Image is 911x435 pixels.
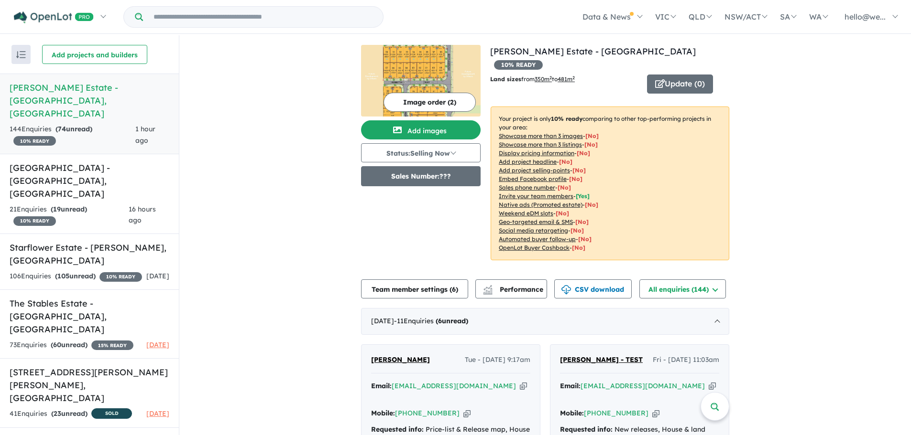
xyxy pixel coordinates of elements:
h5: [PERSON_NAME] Estate - [GEOGRAPHIC_DATA] , [GEOGRAPHIC_DATA] [10,81,169,120]
span: [PERSON_NAME] - TEST [560,355,643,364]
p: Your project is only comparing to other top-performing projects in your area: - - - - - - - - - -... [491,106,729,260]
button: Copy [520,381,527,391]
span: [ Yes ] [576,192,590,200]
span: [ No ] [558,184,571,191]
span: [No] [556,210,569,217]
u: Add project headline [499,158,557,165]
span: Performance [484,285,543,294]
img: download icon [561,285,571,295]
span: 15 % READY [91,340,133,350]
strong: ( unread) [51,409,88,418]
span: 6 [438,317,442,325]
h5: [GEOGRAPHIC_DATA] - [GEOGRAPHIC_DATA] , [GEOGRAPHIC_DATA] [10,161,169,200]
button: Image order (2) [384,93,476,112]
u: Geo-targeted email & SMS [499,218,573,225]
strong: ( unread) [51,340,88,349]
sup: 2 [572,75,575,80]
span: [PERSON_NAME] [371,355,430,364]
img: Berriman Estate - Sinagra [361,45,481,117]
h5: [STREET_ADDRESS][PERSON_NAME][PERSON_NAME] , [GEOGRAPHIC_DATA] [10,366,169,404]
button: Update (0) [647,74,713,94]
u: Sales phone number [499,184,555,191]
sup: 2 [549,75,552,80]
span: - 11 Enquir ies [394,317,468,325]
span: 60 [53,340,61,349]
span: 10 % READY [13,136,56,146]
span: [ No ] [585,132,599,139]
strong: ( unread) [51,205,87,213]
a: [PERSON_NAME] [371,354,430,366]
u: Add project selling-points [499,167,570,174]
span: [ No ] [577,149,590,157]
img: sort.svg [16,51,26,58]
u: OpenLot Buyer Cashback [499,244,570,251]
span: [DATE] [146,272,169,280]
span: 10 % READY [13,216,56,226]
a: [PERSON_NAME] - TEST [560,354,643,366]
span: [ No ] [569,175,582,182]
div: 144 Enquir ies [10,124,135,147]
span: [DATE] [146,340,169,349]
span: [No] [575,218,589,225]
b: 10 % ready [551,115,582,122]
h5: Starflower Estate - [PERSON_NAME] , [GEOGRAPHIC_DATA] [10,241,169,267]
u: Invite your team members [499,192,573,200]
u: Showcase more than 3 listings [499,141,582,148]
input: Try estate name, suburb, builder or developer [145,7,381,27]
u: Weekend eDM slots [499,210,553,217]
img: bar-chart.svg [483,288,493,294]
span: 23 [54,409,61,418]
a: [PHONE_NUMBER] [584,409,648,417]
button: Sales Number:??? [361,166,481,186]
span: 16 hours ago [129,205,156,225]
strong: ( unread) [436,317,468,325]
button: Copy [709,381,716,391]
button: Performance [475,279,547,298]
u: Automated buyer follow-up [499,235,576,243]
span: [ No ] [572,167,586,174]
u: Native ads (Promoted estate) [499,201,582,208]
button: Team member settings (6) [361,279,468,298]
a: [EMAIL_ADDRESS][DOMAIN_NAME] [392,382,516,390]
h5: The Stables Estate - [GEOGRAPHIC_DATA] , [GEOGRAPHIC_DATA] [10,297,169,336]
button: All enquiries (144) [639,279,726,298]
strong: Requested info: [371,425,424,434]
button: Add projects and builders [42,45,147,64]
u: 350 m [535,75,552,83]
span: [No] [578,235,592,243]
u: 481 m [558,75,575,83]
img: line-chart.svg [483,285,492,290]
div: 21 Enquir ies [10,204,129,227]
a: [EMAIL_ADDRESS][DOMAIN_NAME] [581,382,705,390]
span: Tue - [DATE] 9:17am [465,354,530,366]
span: 105 [57,272,69,280]
strong: ( unread) [55,125,92,133]
span: hello@we... [845,12,886,21]
p: from [490,74,640,84]
u: Social media retargeting [499,227,568,234]
strong: Mobile: [371,409,395,417]
strong: Mobile: [560,409,584,417]
span: [ No ] [559,158,572,165]
button: Copy [463,408,471,418]
span: 1 hour ago [135,125,155,145]
span: 19 [53,205,61,213]
div: 73 Enquir ies [10,340,133,351]
button: Add images [361,120,481,139]
span: 74 [58,125,66,133]
span: 10 % READY [494,60,543,70]
button: CSV download [554,279,632,298]
span: [DATE] [146,409,169,418]
span: SOLD [91,408,132,419]
span: [ No ] [584,141,598,148]
b: Land sizes [490,75,521,83]
a: [PHONE_NUMBER] [395,409,460,417]
u: Showcase more than 3 images [499,132,583,139]
span: [No] [571,227,584,234]
span: [No] [572,244,585,251]
span: [No] [585,201,598,208]
div: 106 Enquir ies [10,271,142,282]
span: 10 % READY [99,272,142,282]
strong: Requested info: [560,425,613,434]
